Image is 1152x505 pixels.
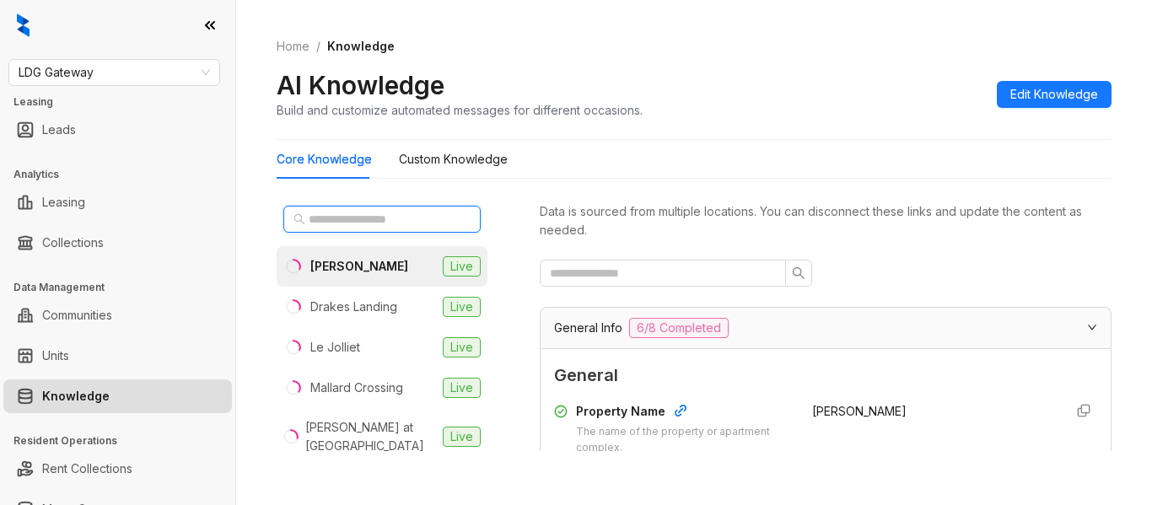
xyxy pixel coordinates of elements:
span: Live [443,256,481,277]
span: General Info [554,319,622,337]
span: Live [443,337,481,357]
span: [PERSON_NAME] [812,404,907,418]
li: Leasing [3,185,232,219]
li: Rent Collections [3,452,232,486]
div: [PERSON_NAME] [310,257,408,276]
div: Data is sourced from multiple locations. You can disconnect these links and update the content as... [540,202,1112,239]
span: expanded [1087,322,1097,332]
span: LDG Gateway [19,60,210,85]
span: Knowledge [327,39,395,53]
li: Units [3,339,232,373]
a: Units [42,339,69,373]
div: Le Jolliet [310,338,360,357]
li: Collections [3,226,232,260]
div: Property Name [576,402,792,424]
h3: Data Management [13,280,235,295]
a: Leads [42,113,76,147]
span: search [792,266,805,280]
span: Live [443,297,481,317]
a: Collections [42,226,104,260]
li: / [316,37,320,56]
h3: Resident Operations [13,433,235,449]
span: Edit Knowledge [1010,85,1098,104]
div: Mallard Crossing [310,379,403,397]
a: Rent Collections [42,452,132,486]
span: search [293,213,305,225]
img: logo [17,13,30,37]
span: 6/8 Completed [629,318,729,338]
div: [PERSON_NAME] at [GEOGRAPHIC_DATA] [305,418,436,455]
a: Leasing [42,185,85,219]
div: The name of the property or apartment complex. [576,424,792,456]
span: Live [443,378,481,398]
li: Leads [3,113,232,147]
a: Home [273,37,313,56]
button: Edit Knowledge [997,81,1112,108]
a: Communities [42,298,112,332]
span: Live [443,427,481,447]
div: General Info6/8 Completed [541,308,1111,348]
li: Communities [3,298,232,332]
a: Knowledge [42,379,110,413]
div: Drakes Landing [310,298,397,316]
div: Custom Knowledge [399,150,508,169]
h3: Analytics [13,167,235,182]
div: Build and customize automated messages for different occasions. [277,101,643,119]
div: Core Knowledge [277,150,372,169]
h2: AI Knowledge [277,69,444,101]
li: Knowledge [3,379,232,413]
h3: Leasing [13,94,235,110]
span: General [554,363,1097,389]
